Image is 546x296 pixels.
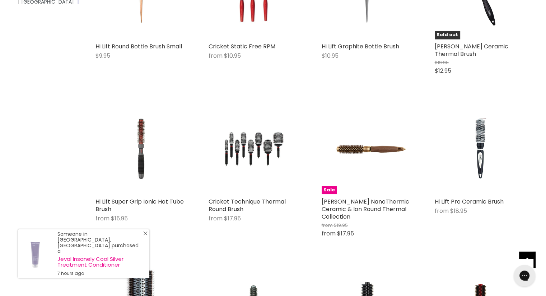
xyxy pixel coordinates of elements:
[322,229,336,238] span: from
[143,231,148,235] svg: Close Icon
[140,231,148,238] a: Close Notification
[322,186,337,194] span: Sale
[95,214,109,223] span: from
[337,229,354,238] span: $17.95
[322,103,413,194] a: Olivia Garden NanoThermic Ceramic & Ion Round Thermal CollectionSale
[95,103,187,194] a: Hi Lift Super Grip Ionic Hot Tube Brush
[435,197,504,206] a: Hi Lift Pro Ceramic Brush
[209,197,286,213] a: Cricket Technique Thermal Round Brush
[435,59,449,66] span: $19.95
[435,103,526,194] a: Hi Lift Pro Ceramic Brush
[435,67,451,75] span: $12.95
[57,256,142,268] a: Jeval Insanely Cool Silver Treatment Conditioner
[95,52,110,60] span: $9.95
[435,207,449,215] span: from
[57,231,142,276] div: Someone in [GEOGRAPHIC_DATA], [GEOGRAPHIC_DATA] purchased a
[224,103,284,194] img: Cricket Technique Thermal Round Brush
[322,52,339,60] span: $10.95
[322,197,409,221] a: [PERSON_NAME] NanoThermic Ceramic & Ion Round Thermal Collection
[209,42,275,51] a: Cricket Static Free RPM
[435,31,460,39] span: Sold out
[435,42,508,58] a: [PERSON_NAME] Ceramic Thermal Brush
[322,222,333,229] span: from
[322,133,413,164] img: Olivia Garden NanoThermic Ceramic & Ion Round Thermal Collection
[224,214,241,223] span: $17.95
[224,52,241,60] span: $10.95
[334,222,348,229] span: $19.95
[95,42,182,51] a: Hi Lift Round Bottle Brush Small
[450,207,467,215] span: $18.95
[111,214,128,223] span: $15.95
[111,103,172,194] img: Hi Lift Super Grip Ionic Hot Tube Brush
[322,42,399,51] a: Hi Lift Graphite Bottle Brush
[57,271,142,276] small: 7 hours ago
[209,52,223,60] span: from
[209,214,223,223] span: from
[450,103,511,194] img: Hi Lift Pro Ceramic Brush
[18,229,54,278] a: Visit product page
[95,197,184,213] a: Hi Lift Super Grip Ionic Hot Tube Brush
[209,103,300,194] a: Cricket Technique Thermal Round Brush
[510,262,539,289] iframe: Gorgias live chat messenger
